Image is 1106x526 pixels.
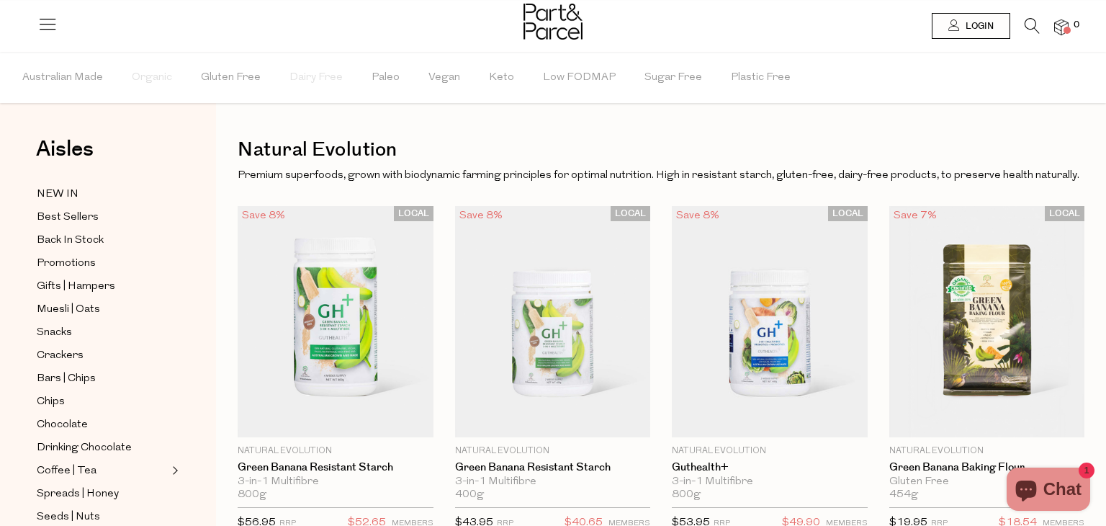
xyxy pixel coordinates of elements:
[455,206,651,437] img: Green Banana Resistant Starch
[36,138,94,174] a: Aisles
[37,509,100,526] span: Seeds | Nuts
[644,53,702,103] span: Sugar Free
[36,133,94,165] span: Aisles
[37,485,168,503] a: Spreads | Honey
[828,206,868,221] span: LOCAL
[37,486,119,503] span: Spreads | Honey
[37,463,96,480] span: Coffee | Tea
[672,489,701,502] span: 800g
[37,300,168,318] a: Muesli | Oats
[455,206,507,226] div: Save 8%
[37,508,168,526] a: Seeds | Nuts
[428,53,460,103] span: Vegan
[932,13,1010,39] a: Login
[37,324,72,342] span: Snacks
[889,461,1085,474] a: Green Banana Baking Flour
[455,461,651,474] a: Green Banana Resistant Starch
[394,206,433,221] span: LOCAL
[672,206,724,226] div: Save 8%
[889,206,941,226] div: Save 7%
[37,232,104,249] span: Back In Stock
[238,206,289,226] div: Save 8%
[1070,19,1083,32] span: 0
[455,476,651,489] div: 3-in-1 Multifibre
[543,53,616,103] span: Low FODMAP
[731,53,791,103] span: Plastic Free
[611,206,650,221] span: LOCAL
[37,185,168,203] a: NEW IN
[37,370,168,388] a: Bars | Chips
[201,53,261,103] span: Gluten Free
[37,208,168,226] a: Best Sellers
[372,53,400,103] span: Paleo
[37,462,168,480] a: Coffee | Tea
[37,393,168,411] a: Chips
[455,445,651,458] p: Natural Evolution
[37,209,99,226] span: Best Sellers
[455,489,484,502] span: 400g
[37,231,168,249] a: Back In Stock
[489,53,514,103] span: Keto
[672,476,868,489] div: 3-in-1 Multifibre
[37,186,78,203] span: NEW IN
[37,255,96,272] span: Promotions
[238,461,433,474] a: Green Banana Resistant Starch
[37,347,168,365] a: Crackers
[238,476,433,489] div: 3-in-1 Multifibre
[1054,19,1069,35] a: 0
[37,324,168,342] a: Snacks
[672,461,868,474] a: Guthealth+
[22,53,103,103] span: Australian Made
[889,489,918,502] span: 454g
[238,206,433,437] img: Green Banana Resistant Starch
[37,440,132,457] span: Drinking Chocolate
[672,445,868,458] p: Natural Evolution
[132,53,172,103] span: Organic
[37,301,100,318] span: Muesli | Oats
[889,206,1085,437] img: Green Banana Baking Flour
[37,347,84,365] span: Crackers
[238,133,1084,166] h1: Natural Evolution
[889,445,1085,458] p: Natural Evolution
[962,20,994,32] span: Login
[37,416,88,434] span: Chocolate
[523,4,583,40] img: Part&Parcel
[168,462,179,479] button: Expand/Collapse Coffee | Tea
[238,166,1084,185] p: Premium superfoods, grown with biodynamic farming principles for optimal nutrition. High in resis...
[238,489,266,502] span: 800g
[37,370,96,388] span: Bars | Chips
[889,476,1085,489] div: Gluten Free
[289,53,343,103] span: Dairy Free
[1002,468,1094,514] inbox-online-store-chat: Shopify online store chat
[37,277,168,295] a: Gifts | Hampers
[238,445,433,458] p: Natural Evolution
[37,254,168,272] a: Promotions
[37,416,168,434] a: Chocolate
[1045,206,1084,221] span: LOCAL
[672,206,868,437] img: Guthealth+
[37,439,168,457] a: Drinking Chocolate
[37,278,115,295] span: Gifts | Hampers
[37,393,65,411] span: Chips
